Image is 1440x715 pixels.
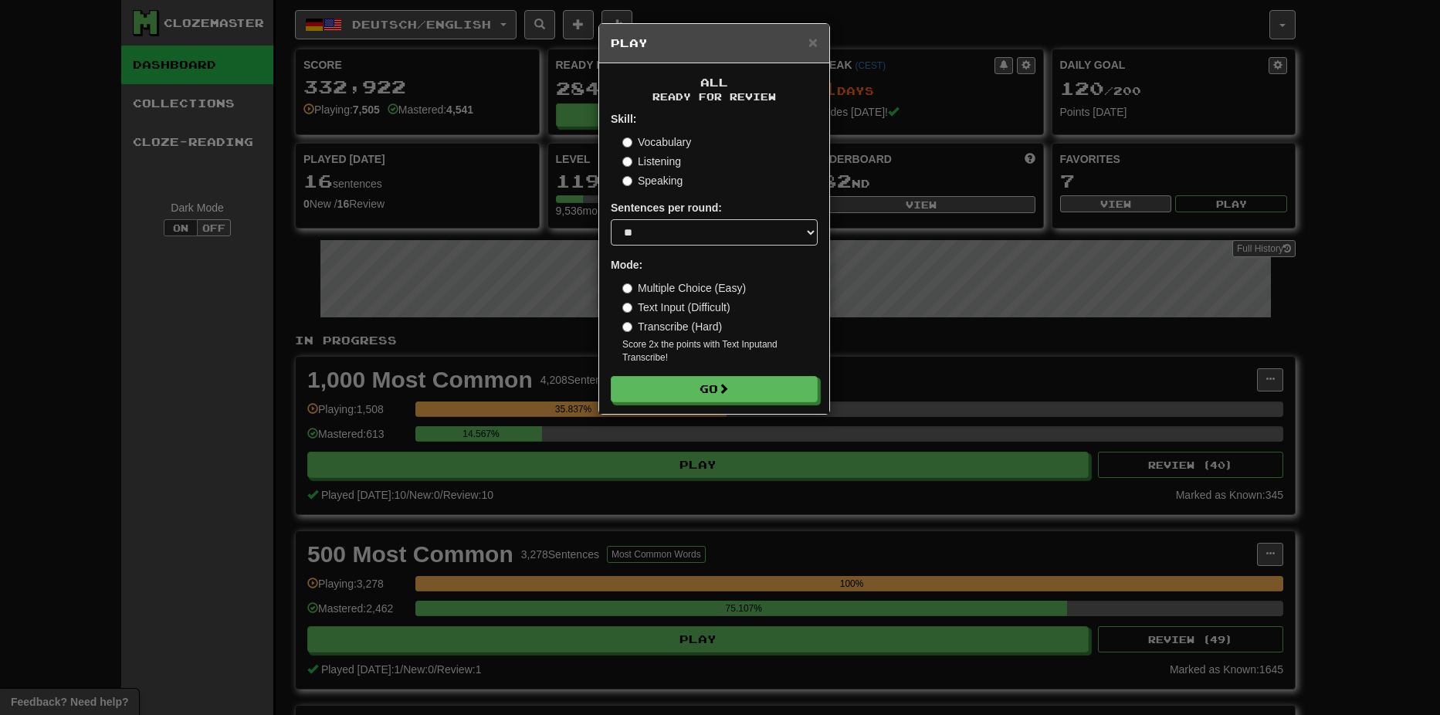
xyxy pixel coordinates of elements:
[622,154,681,169] label: Listening
[808,34,818,50] button: Close
[622,134,691,150] label: Vocabulary
[622,300,730,315] label: Text Input (Difficult)
[622,173,683,188] label: Speaking
[622,319,722,334] label: Transcribe (Hard)
[611,200,722,215] label: Sentences per round:
[622,157,632,167] input: Listening
[622,176,632,186] input: Speaking
[611,259,642,271] strong: Mode:
[700,76,728,89] span: All
[622,283,632,293] input: Multiple Choice (Easy)
[622,322,632,332] input: Transcribe (Hard)
[622,338,818,364] small: Score 2x the points with Text Input and Transcribe !
[622,280,746,296] label: Multiple Choice (Easy)
[622,303,632,313] input: Text Input (Difficult)
[611,113,636,125] strong: Skill:
[611,90,818,103] small: Ready for Review
[611,36,818,51] h5: Play
[808,33,818,51] span: ×
[622,137,632,147] input: Vocabulary
[611,376,818,402] button: Go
